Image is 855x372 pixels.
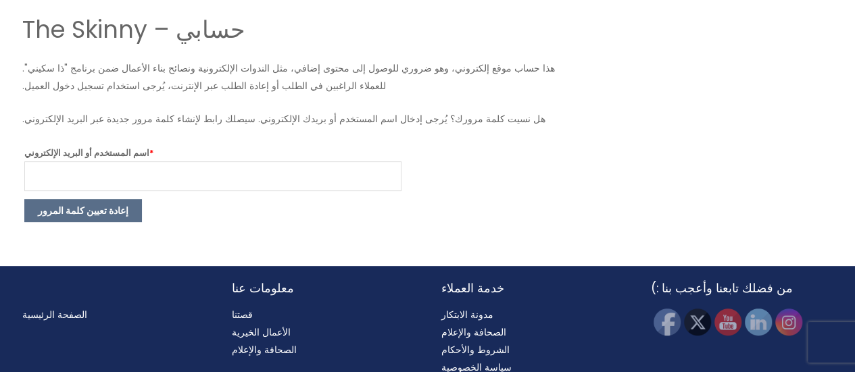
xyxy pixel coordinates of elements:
[232,325,291,339] a: الأعمال الخيرية
[441,308,493,321] a: مدونة الابتكار
[232,308,253,321] a: قصتنا
[22,79,386,92] font: للعملاء الراغبين في الطلب أو إعادة الطلب عبر الإنترنت، يُرجى استخدام تسجيل دخول العميل.
[441,325,506,339] a: الصحافة والإعلام
[22,306,205,323] nav: قائمة طعام
[651,280,793,296] font: من فضلك تابعنا وأعجب بنا :)
[24,147,149,159] font: اسم المستخدم أو البريد الإلكتروني
[22,308,87,321] a: الصفحة الرئيسية
[232,280,294,296] font: معلومات عنا
[232,306,414,358] nav: معلومات عنا
[684,309,711,336] img: تغريد
[654,309,681,336] img: فيسبوك
[232,343,297,356] a: الصحافة والإعلام
[441,343,510,356] a: الشروط والأحكام
[22,61,555,75] font: هذا حساب موقع إلكتروني، وهو ضروري للوصول إلى محتوى إضافي، مثل الندوات الإلكترونية ونصائح بناء الأ...
[24,199,142,222] button: إعادة تعيين كلمة المرور
[38,204,128,217] font: إعادة تعيين كلمة المرور
[22,13,245,46] font: حسابي – The Skinny
[22,112,545,126] font: هل نسيت كلمة مرورك؟ يُرجى إدخال اسم المستخدم أو بريدك الإلكتروني. سيصلك رابط لإنشاء كلمة مرور جدي...
[441,280,504,296] font: خدمة العملاء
